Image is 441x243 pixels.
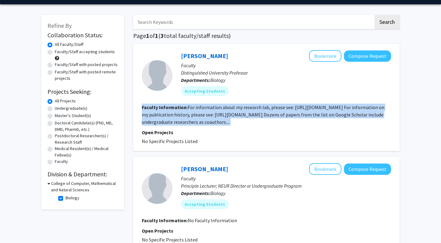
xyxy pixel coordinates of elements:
[47,171,118,178] h2: Division & Department:
[181,52,228,60] a: [PERSON_NAME]
[55,158,68,165] label: Faculty
[181,86,229,96] mat-chip: Accepting Students
[5,215,26,238] iframe: Chat
[181,199,229,209] mat-chip: Accepting Students
[181,190,210,196] b: Departments:
[55,120,118,133] label: Doctoral Candidate(s) (PhD, MD, DMD, PharmD, etc.)
[181,165,228,173] a: [PERSON_NAME]
[133,15,374,29] input: Search Keywords
[309,163,341,175] button: Add Hilary Bierman to Bookmarks
[142,237,198,243] span: No Specific Projects Listed
[210,77,225,83] span: Biology
[66,195,79,201] label: Biology
[55,69,118,82] label: Faculty/Staff with posted remote projects
[344,164,391,175] button: Compose Request to Hilary Bierman
[142,227,391,234] p: Open Projects
[55,112,91,119] label: Master's Student(s)
[47,88,118,95] h2: Projects Seeking:
[47,22,72,29] span: Refine By
[55,105,87,112] label: Undergraduate(s)
[55,49,115,55] label: Faculty/Staff accepting students
[142,104,188,110] b: Faculty Information:
[55,61,118,68] label: Faculty/Staff with posted projects
[375,15,400,29] button: Search
[47,31,118,39] h2: Collaboration Status:
[55,133,118,145] label: Postdoctoral Researcher(s) / Research Staff
[142,104,384,125] fg-read-more: For information about my research lab, please see: [URL][DOMAIN_NAME] For information on my publi...
[181,182,391,190] p: Principle Lecturer; NEUR Director or Undergraduate Program
[133,32,400,39] h1: Page of ( total faculty/staff results)
[181,77,210,83] b: Departments:
[344,50,391,62] button: Compose Request to William Fagan
[160,32,164,39] span: 3
[51,180,118,193] h3: College of Computer, Mathematical and Natural Sciences
[55,98,76,104] label: All Projects
[142,129,391,136] p: Open Projects
[146,32,149,39] span: 1
[181,69,391,76] p: Distinguished University Professor
[309,50,341,62] button: Add William Fagan to Bookmarks
[142,138,198,144] span: No Specific Projects Listed
[55,41,83,48] label: All Faculty/Staff
[188,217,237,223] span: No Faculty Information
[181,175,391,182] p: Faculty
[181,62,391,69] p: Faculty
[55,145,118,158] label: Medical Resident(s) / Medical Fellow(s)
[210,190,225,196] span: Biology
[155,32,158,39] span: 1
[142,217,188,223] b: Faculty Information:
